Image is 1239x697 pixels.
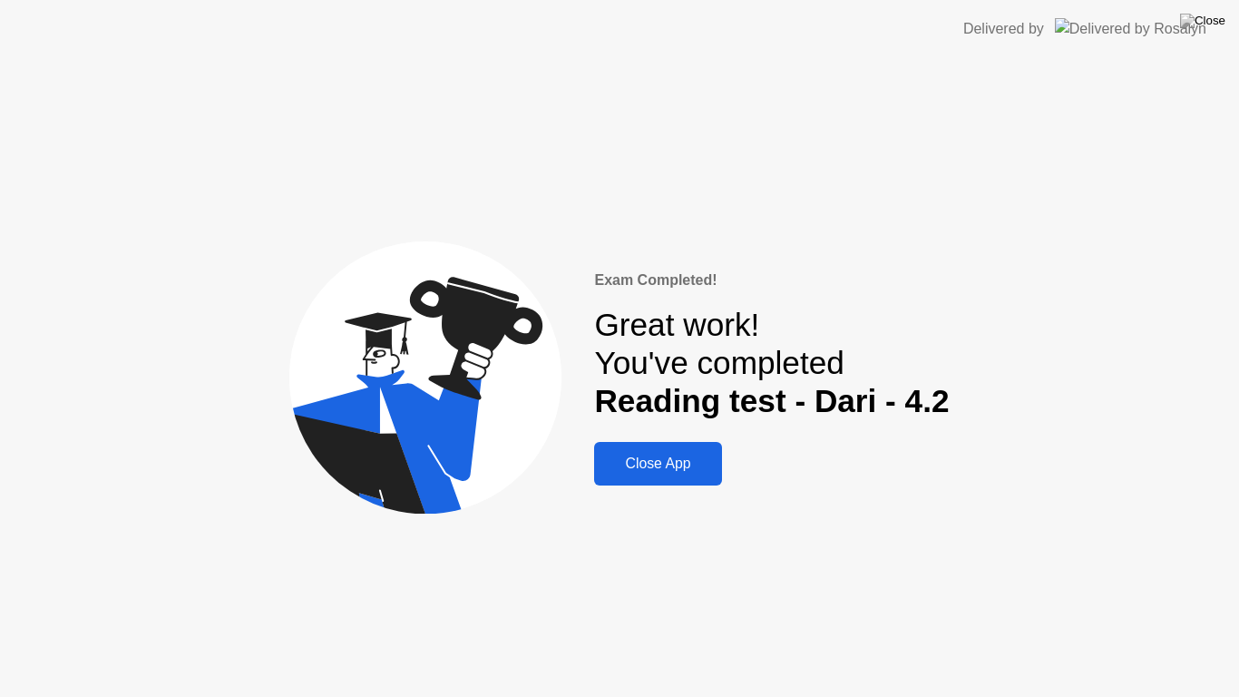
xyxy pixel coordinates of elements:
b: Reading test - Dari - 4.2 [594,383,949,418]
img: Delivered by Rosalyn [1055,18,1206,39]
button: Close App [594,442,721,486]
div: Delivered by [963,18,1044,40]
img: Close [1180,14,1225,28]
div: Exam Completed! [594,270,949,291]
div: Close App [600,456,716,472]
div: Great work! You've completed [594,306,949,421]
